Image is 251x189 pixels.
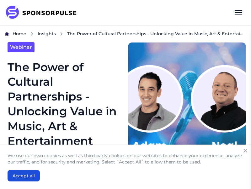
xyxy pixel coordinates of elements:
[5,6,81,20] img: SponsorPulse
[8,42,35,52] a: Webinar
[30,32,34,36] img: chevron right
[67,31,246,37] span: The Power of Cultural Partnerships - Unlocking Value in Music, Art & Entertainment Sponsorships
[5,32,9,36] img: Home
[8,152,243,165] p: We use our own cookies as well as third-party cookies on our websites to enhance your experience,...
[241,146,250,155] button: Close
[8,170,40,181] button: Accept all
[38,31,56,37] span: Insights
[38,31,56,37] a: Insights
[13,31,26,37] a: Home
[231,5,246,20] div: Menu
[13,31,26,37] span: Home
[8,60,120,163] h1: The Power of Cultural Partnerships - Unlocking Value in Music, Art & Entertainment Sponsorships
[60,32,63,36] img: chevron right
